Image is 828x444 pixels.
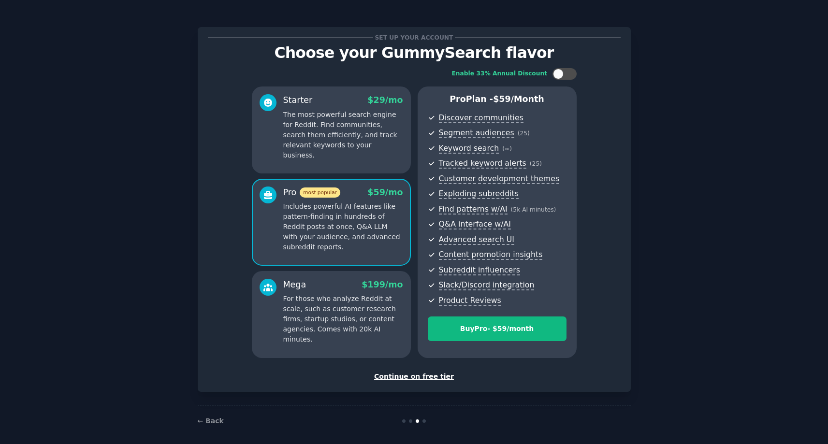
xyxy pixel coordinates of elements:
div: Mega [283,279,306,291]
span: Advanced search UI [439,235,514,245]
span: Tracked keyword alerts [439,158,526,169]
p: The most powerful search engine for Reddit. Find communities, search them efficiently, and track ... [283,110,403,160]
span: $ 59 /month [493,94,544,104]
span: Q&A interface w/AI [439,219,511,229]
span: ( 25 ) [518,130,530,137]
span: ( 25 ) [530,160,542,167]
a: ← Back [198,417,224,425]
p: For those who analyze Reddit at scale, such as customer research firms, startup studios, or conte... [283,294,403,344]
span: $ 29 /mo [367,95,403,105]
span: ( 5k AI minutes ) [511,206,556,213]
span: Set up your account [373,32,455,43]
div: Continue on free tier [208,372,621,382]
p: Includes powerful AI features like pattern-finding in hundreds of Reddit posts at once, Q&A LLM w... [283,201,403,252]
span: most popular [300,187,340,198]
span: Segment audiences [439,128,514,138]
span: Discover communities [439,113,523,123]
span: Product Reviews [439,296,501,306]
span: Customer development themes [439,174,560,184]
span: $ 59 /mo [367,187,403,197]
span: Keyword search [439,143,499,154]
span: Exploding subreddits [439,189,519,199]
span: Slack/Discord integration [439,280,535,290]
div: Buy Pro - $ 59 /month [428,324,566,334]
span: ( ∞ ) [502,145,512,152]
div: Enable 33% Annual Discount [452,70,548,78]
div: Pro [283,186,340,199]
p: Choose your GummySearch flavor [208,44,621,61]
button: BuyPro- $59/month [428,316,567,341]
span: Find patterns w/AI [439,204,508,215]
div: Starter [283,94,313,106]
span: Content promotion insights [439,250,543,260]
span: Subreddit influencers [439,265,520,275]
span: $ 199 /mo [362,280,403,289]
p: Pro Plan - [428,93,567,105]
